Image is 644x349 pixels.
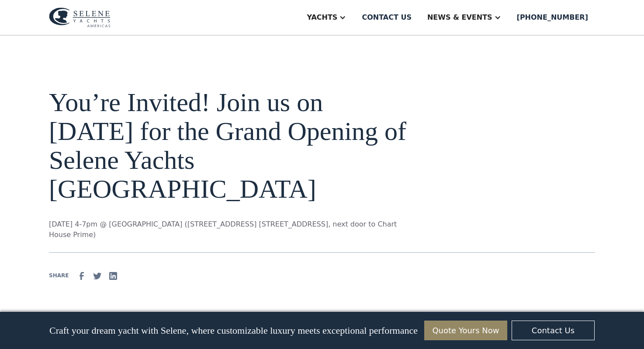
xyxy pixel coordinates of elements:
img: facebook [76,271,87,281]
div: SHARE [49,272,69,279]
a: Quote Yours Now [424,321,507,340]
a: Contact Us [512,321,595,340]
div: News & EVENTS [427,12,492,23]
h1: You’re Invited! Join us on [DATE] for the Grand Opening of Selene Yachts [GEOGRAPHIC_DATA] [49,88,412,203]
img: Twitter [92,271,103,281]
img: Linkedin [108,271,118,281]
div: Yachts [307,12,337,23]
p: Craft your dream yacht with Selene, where customizable luxury meets exceptional performance [49,325,418,336]
div: Contact us [362,12,412,23]
div: [PHONE_NUMBER] [517,12,588,23]
img: logo [49,7,111,28]
p: [DATE] 4-7pm @ [GEOGRAPHIC_DATA] ([STREET_ADDRESS] [STREET_ADDRESS], next door to Chart House Prime) [49,219,412,240]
